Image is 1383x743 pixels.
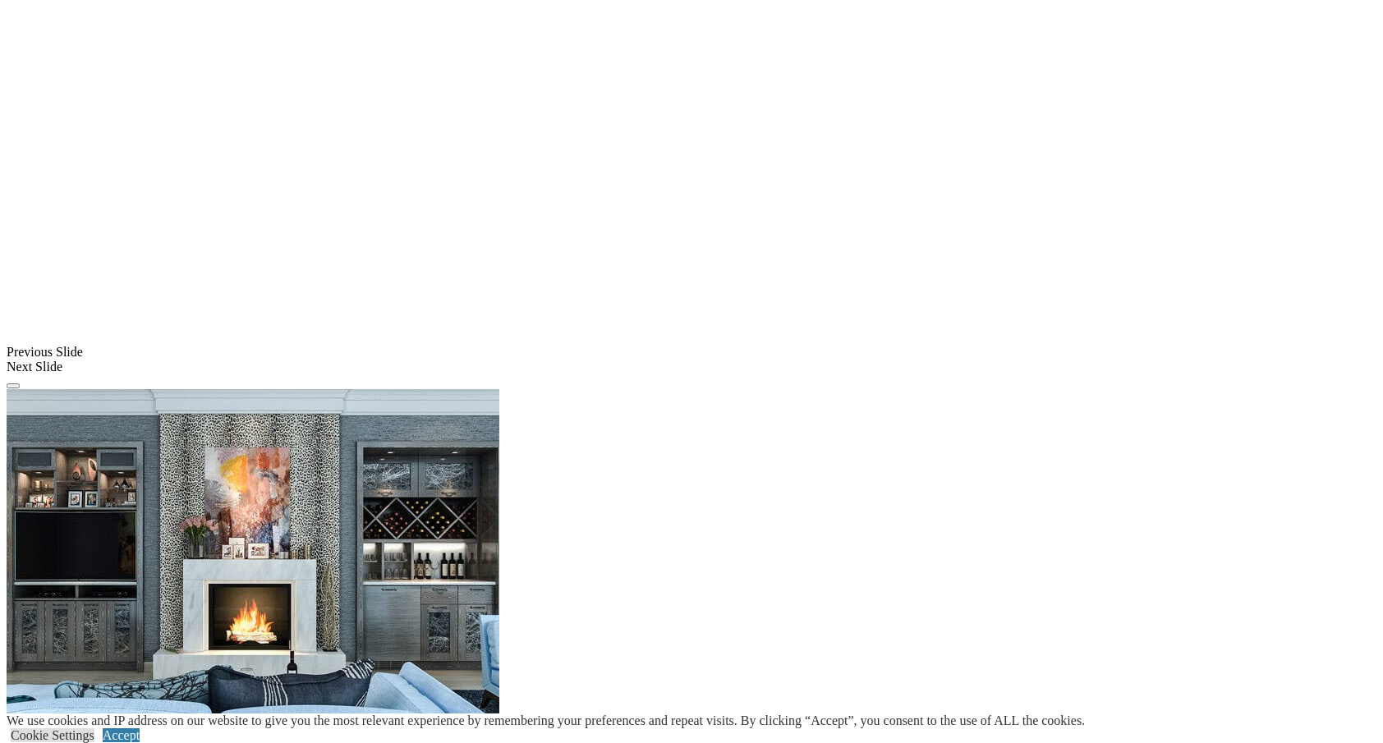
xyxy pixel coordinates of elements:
div: We use cookies and IP address on our website to give you the most relevant experience by remember... [7,713,1085,728]
img: Banner for mobile view [7,389,499,718]
a: Cookie Settings [11,728,94,742]
button: Click here to pause slide show [7,383,20,388]
a: Accept [103,728,140,742]
div: Previous Slide [7,345,1376,360]
div: Next Slide [7,360,1376,374]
